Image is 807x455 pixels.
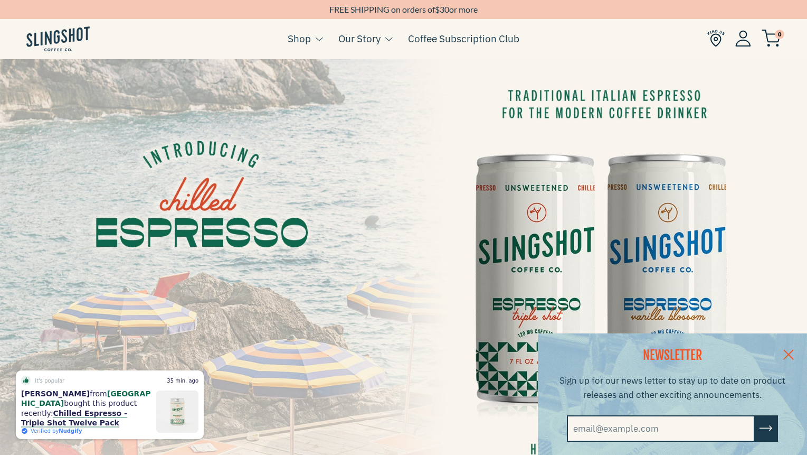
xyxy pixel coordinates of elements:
[775,30,784,39] span: 0
[440,4,449,14] span: 30
[762,32,781,45] a: 0
[408,31,519,47] a: Coffee Subscription Club
[551,347,794,365] h2: NEWSLETTER
[567,415,755,442] input: email@example.com
[735,30,751,47] img: Account
[707,30,725,47] img: Find Us
[338,31,381,47] a: Our Story
[288,31,311,47] a: Shop
[435,4,440,14] span: $
[762,30,781,47] img: cart
[551,374,794,402] p: Sign up for our news letter to stay up to date on product releases and other exciting announcements.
